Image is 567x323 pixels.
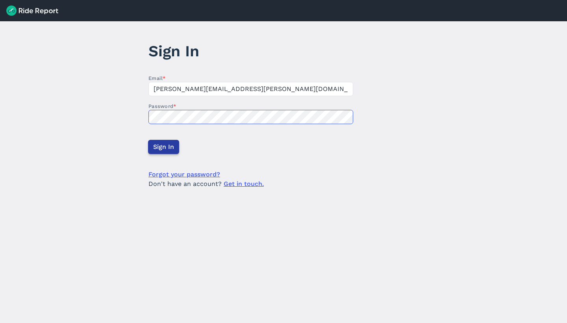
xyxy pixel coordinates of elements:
label: Password [148,102,353,110]
a: Get in touch. [224,180,264,187]
span: Don't have an account? [148,179,264,189]
label: Email [148,74,353,82]
a: Forgot your password? [148,170,220,179]
span: Sign In [153,142,174,152]
button: Sign In [148,140,179,154]
h1: Sign In [148,40,353,62]
img: Ride Report [6,6,58,16]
